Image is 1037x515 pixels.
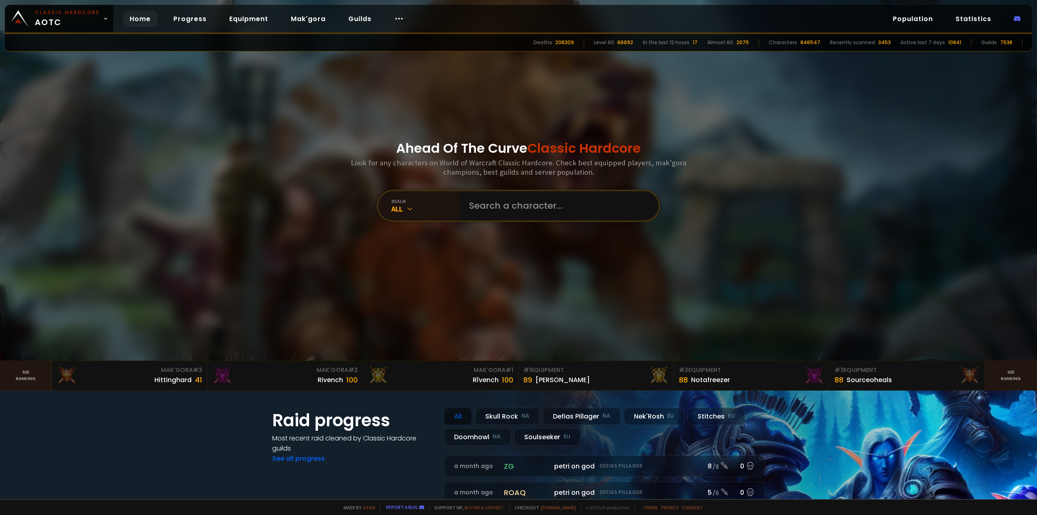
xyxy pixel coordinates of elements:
div: 88 [834,374,843,385]
h1: Ahead Of The Curve [396,139,641,158]
div: Rivench [318,375,343,385]
div: 100 [346,374,358,385]
div: Defias Pillager [543,408,621,425]
div: [PERSON_NAME] [536,375,590,385]
div: Sourceoheals [847,375,892,385]
div: Equipment [834,366,980,374]
div: All [444,408,472,425]
a: Mak'Gora#1Rîvench100 [363,361,518,390]
div: 3453 [878,39,891,46]
div: All [391,204,459,214]
span: # 3 [834,366,844,374]
div: Notafreezer [691,375,730,385]
a: Terms [643,504,658,511]
small: NA [602,412,610,420]
a: a fan [363,504,375,511]
small: EU [728,412,735,420]
div: 41 [195,374,202,385]
div: Equipment [679,366,824,374]
div: 88 [679,374,688,385]
div: Guilds [981,39,997,46]
a: Consent [682,504,703,511]
div: 7538 [1000,39,1012,46]
span: Made by [339,504,375,511]
small: NA [521,412,529,420]
span: # 2 [679,366,688,374]
div: Nek'Rosh [624,408,684,425]
div: Rîvench [473,375,499,385]
a: Home [123,11,157,27]
span: Classic Hardcore [527,139,641,157]
div: 206309 [555,39,574,46]
small: EU [563,433,570,441]
div: In the last 12 hours [643,39,689,46]
a: Mak'Gora#3Hittinghard41 [52,361,207,390]
span: # 1 [523,366,531,374]
a: Privacy [661,504,679,511]
div: Almost 60 [707,39,733,46]
small: EU [667,412,674,420]
a: Progress [167,11,213,27]
div: 89 [523,374,532,385]
input: Search a character... [464,191,649,220]
h1: Raid progress [272,408,434,433]
div: Mak'Gora [368,366,513,374]
a: Classic HardcoreAOTC [5,5,113,32]
a: Seeranking [985,361,1037,390]
div: Skull Rock [475,408,540,425]
a: [DOMAIN_NAME] [541,504,576,511]
div: 17 [693,39,698,46]
div: Characters [769,39,797,46]
small: NA [493,433,501,441]
div: Recently scanned [830,39,875,46]
div: 846547 [800,39,820,46]
a: Buy me a coffee [465,504,505,511]
span: # 3 [193,366,202,374]
span: Checkout [510,504,576,511]
a: See all progress [272,454,325,463]
div: Level 60 [594,39,614,46]
div: 10841 [948,39,961,46]
div: realm [391,198,459,204]
h4: Most recent raid cleaned by Classic Hardcore guilds [272,433,434,453]
a: a month agoroaqpetri on godDefias Pillager5 /60 [444,482,765,503]
div: 66692 [617,39,633,46]
a: #2Equipment88Notafreezer [674,361,830,390]
div: Soulseeker [514,428,580,446]
a: Statistics [949,11,998,27]
a: Population [886,11,939,27]
div: Doomhowl [444,428,511,446]
span: # 2 [348,366,358,374]
div: Mak'Gora [212,366,358,374]
span: AOTC [35,9,100,28]
a: Guilds [342,11,378,27]
a: Mak'gora [284,11,332,27]
a: Mak'Gora#2Rivench100 [207,361,363,390]
a: Report a bug [386,504,418,510]
a: #3Equipment88Sourceoheals [830,361,985,390]
small: Classic Hardcore [35,9,100,16]
div: 100 [502,374,513,385]
div: Mak'Gora [57,366,202,374]
div: Equipment [523,366,669,374]
a: a month agozgpetri on godDefias Pillager8 /90 [444,455,765,477]
div: 2075 [736,39,749,46]
div: Active last 7 days [900,39,945,46]
a: #1Equipment89[PERSON_NAME] [518,361,674,390]
div: Deaths [533,39,552,46]
a: Equipment [223,11,275,27]
span: v. d752d5 - production [581,504,629,511]
span: Support me, [429,504,505,511]
div: Hittinghard [154,375,192,385]
div: Stitches [687,408,745,425]
h3: Look for any characters on World of Warcraft Classic Hardcore. Check best equipped players, mak'g... [348,158,689,177]
span: # 1 [506,366,513,374]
